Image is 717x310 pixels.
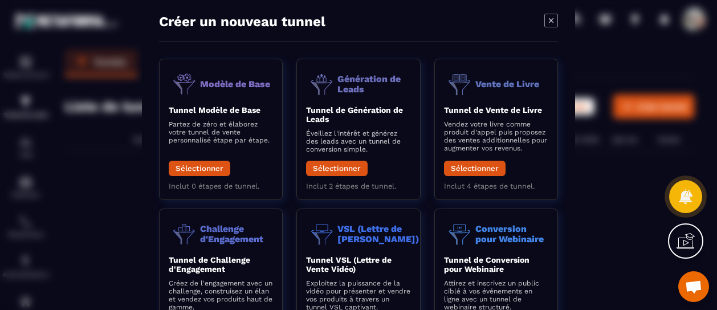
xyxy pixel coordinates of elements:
p: Conversion pour Webinaire [475,224,548,244]
img: funnel-objective-icon [444,218,475,250]
p: Challenge d'Engagement [200,224,273,244]
b: Tunnel VSL (Lettre de Vente Vidéo) [306,255,392,274]
img: funnel-objective-icon [169,218,200,250]
h4: Créer un nouveau tunnel [159,14,325,30]
p: Vendez votre livre comme produit d'appel puis proposez des ventes additionnelles pour augmenter v... [444,120,548,152]
button: Sélectionner [444,161,506,176]
p: Modèle de Base [200,79,270,89]
p: Inclut 0 étapes de tunnel. [169,182,273,190]
b: Tunnel de Conversion pour Webinaire [444,255,529,274]
b: Tunnel Modèle de Base [169,105,260,115]
img: funnel-objective-icon [306,218,337,250]
b: Tunnel de Vente de Livre [444,105,542,115]
a: Ouvrir le chat [678,271,709,302]
img: funnel-objective-icon [306,68,337,100]
p: VSL (Lettre de [PERSON_NAME]) [337,224,419,244]
img: funnel-objective-icon [444,68,475,100]
button: Sélectionner [306,161,368,176]
button: Sélectionner [169,161,230,176]
p: Inclut 4 étapes de tunnel. [444,182,548,190]
p: Partez de zéro et élaborez votre tunnel de vente personnalisé étape par étape. [169,120,273,144]
p: Vente de Livre [475,79,539,89]
p: Inclut 2 étapes de tunnel. [306,182,410,190]
img: funnel-objective-icon [169,68,200,100]
b: Tunnel de Challenge d'Engagement [169,255,250,274]
p: Génération de Leads [337,74,410,94]
p: Éveillez l'intérêt et générez des leads avec un tunnel de conversion simple. [306,129,410,153]
b: Tunnel de Génération de Leads [306,105,403,124]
